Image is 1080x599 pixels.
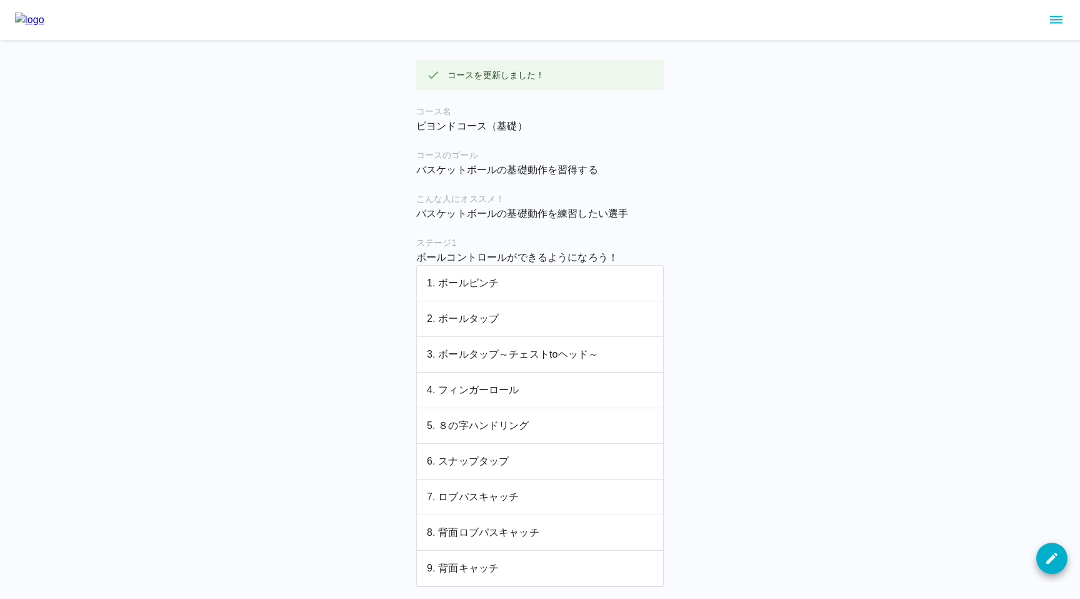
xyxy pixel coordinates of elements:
p: ビヨンドコース（基礎） [416,119,664,134]
p: 4. フィンガーロール [427,383,653,398]
p: ボールコントロールができるようになろう！ [416,250,664,265]
p: 2. ボールタップ [427,311,653,326]
button: sidemenu [1046,9,1067,31]
h6: コース名 [416,105,664,119]
div: コースを更新しました！ [447,64,545,86]
p: 3. ボールタップ～チェストtoヘッド～ [427,347,653,362]
p: バスケットボールの基礎動作を練習したい選手 [416,206,664,221]
h6: ステージ 1 [416,236,664,250]
p: 7. ロブパスキャッチ [427,490,653,505]
p: 9. 背面キャッチ [427,561,653,576]
img: logo [15,13,44,28]
h6: コースのゴール [416,149,664,163]
h6: こんな人にオススメ！ [416,193,664,206]
p: 5. ８の字ハンドリング [427,418,653,433]
p: 8. 背面ロブパスキャッチ [427,525,653,540]
p: 6. スナップタップ [427,454,653,469]
p: 1. ボールピンチ [427,276,653,291]
p: バスケットボールの基礎動作を習得する [416,163,664,178]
